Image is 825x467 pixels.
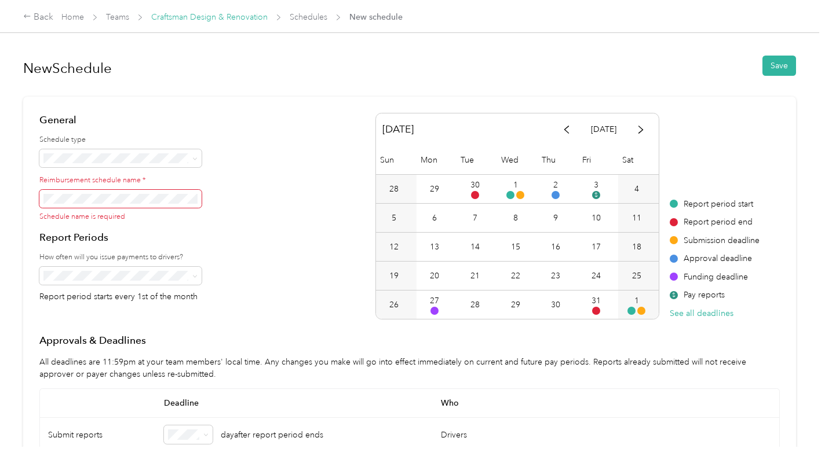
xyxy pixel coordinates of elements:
p: Report period starts every 1st of the month [39,293,202,301]
div: 31 [592,295,601,307]
div: 13 [430,241,439,253]
span: $ [592,191,600,199]
div: 23 [551,270,560,282]
div: Sat [618,146,659,174]
div: 18 [632,241,641,253]
div: 29 [511,299,520,311]
div: Sun [376,146,417,174]
div: 3 [594,179,598,191]
label: How often will you issue payments to drivers? [39,252,202,263]
div: Mon [417,146,457,174]
div: 11 [632,212,641,224]
div: Funding deadline [670,271,760,283]
div: 30 [551,299,560,311]
span: Deadline [156,389,433,418]
div: Schedule name is required [39,212,202,222]
div: 1 [513,179,518,191]
div: 27 [430,295,439,307]
div: 28 [470,299,480,311]
div: Submit reports [40,418,156,453]
p: All deadlines are 11:59pm at your team members' local time. Any changes you make will go into eff... [39,356,780,380]
div: Tue [457,146,497,174]
div: 7 [473,212,477,224]
h4: General [39,113,202,127]
div: 21 [470,270,480,282]
label: Reimbursement schedule name [39,175,202,186]
div: Wed [497,146,538,174]
div: 24 [592,270,601,282]
a: Home [61,12,84,22]
div: 16 [551,241,560,253]
h1: New Schedule [23,54,112,82]
div: Submission deadline [670,234,760,247]
div: 15 [511,241,520,253]
div: 12 [389,241,399,253]
div: Approval deadline [670,252,760,264]
iframe: Everlance-gr Chat Button Frame [760,402,825,467]
div: 4 [634,183,639,195]
p: day after report period ends [221,429,323,441]
div: 30 [470,179,480,191]
div: Report period end [670,216,760,228]
a: Teams [106,12,129,22]
label: Schedule type [39,135,202,145]
a: Schedules [290,12,327,22]
div: Back [23,10,53,24]
h4: Approvals & Deadlines [39,333,780,348]
span: Who [433,389,710,418]
div: 10 [592,212,601,224]
span: [DATE] [382,119,414,139]
div: Report period start [670,198,760,210]
div: 17 [592,241,601,253]
div: 8 [513,212,518,224]
div: 22 [511,270,520,282]
a: Craftsman Design & Renovation [151,12,268,22]
button: Save [762,56,796,76]
div: 19 [389,270,399,282]
div: Pay reports [670,289,760,301]
div: 29 [430,183,439,195]
div: 6 [432,212,437,224]
div: 9 [553,212,558,224]
button: See all deadlines [670,307,733,319]
div: 5 [392,212,396,224]
button: [DATE] [583,119,625,139]
div: 20 [430,270,439,282]
span: $ [670,291,678,299]
div: 1 [634,295,639,307]
div: 14 [470,241,480,253]
div: 25 [632,270,641,282]
div: Thu [538,146,578,174]
div: 2 [553,179,558,191]
div: Drivers [433,418,779,453]
div: 26 [389,299,399,311]
h4: Report Periods [39,230,202,245]
div: 28 [389,183,399,195]
div: Fri [578,146,619,174]
span: New schedule [349,11,403,23]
